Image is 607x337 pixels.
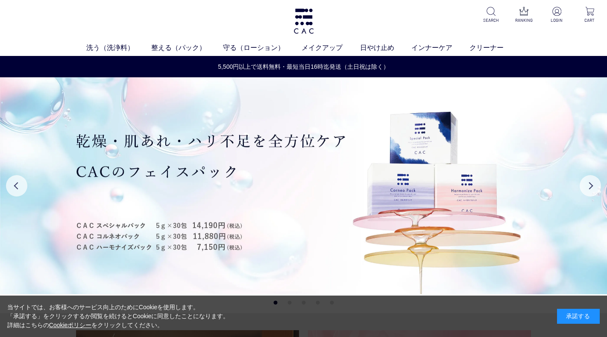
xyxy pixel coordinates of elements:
[546,7,567,23] a: LOGIN
[7,303,229,330] div: 当サイトでは、お客様へのサービス向上のためにCookieを使用します。 「承諾する」をクリックするか閲覧を続けるとCookieに同意したことになります。 詳細はこちらの をクリックしてください。
[557,309,600,324] div: 承諾する
[293,9,315,34] img: logo
[302,42,360,53] a: メイクアップ
[6,175,27,196] button: Previous
[481,7,501,23] a: SEARCH
[151,42,223,53] a: 整える（パック）
[546,17,567,23] p: LOGIN
[481,17,501,23] p: SEARCH
[360,42,411,53] a: 日やけ止め
[579,7,600,23] a: CART
[513,17,534,23] p: RANKING
[469,42,521,53] a: クリーナー
[579,17,600,23] p: CART
[49,322,92,328] a: Cookieポリシー
[580,175,601,196] button: Next
[223,42,302,53] a: 守る（ローション）
[0,62,607,71] a: 5,500円以上で送料無料・最短当日16時迄発送（土日祝は除く）
[411,42,469,53] a: インナーケア
[513,7,534,23] a: RANKING
[86,42,151,53] a: 洗う（洗浄料）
